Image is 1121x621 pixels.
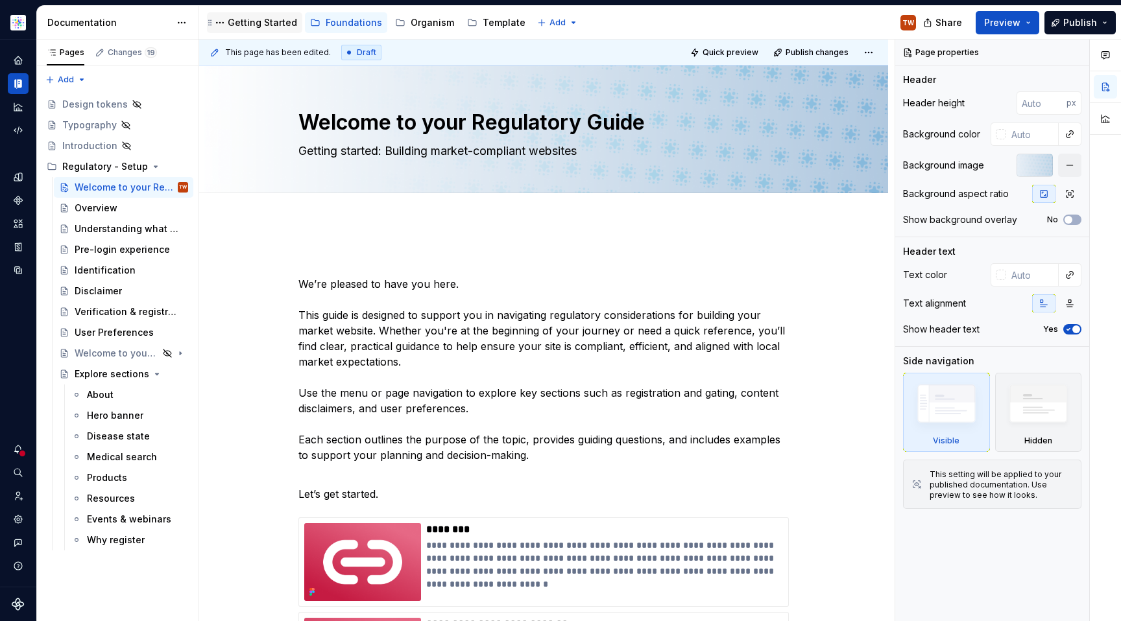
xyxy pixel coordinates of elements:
div: Hero banner [87,409,143,422]
a: Understanding what you need [54,218,193,239]
a: Documentation [8,73,29,94]
div: Getting Started [228,16,297,29]
div: Header text [903,245,956,258]
a: Getting Started [207,12,302,33]
a: User Preferences [54,322,193,343]
span: Publish changes [786,47,849,58]
a: Foundations [305,12,387,33]
a: Welcome to your regulatory guide [54,343,193,364]
a: Home [8,50,29,71]
a: Welcome to your Regulatory GuideTW [54,177,193,198]
div: Pre-login experience [75,243,170,256]
div: Products [87,471,127,484]
div: Medical search [87,451,157,463]
span: Add [58,75,74,85]
div: Regulatory - Setup [42,156,193,177]
a: Events & webinars [66,509,193,530]
textarea: Welcome to your Regulatory Guide [296,107,786,138]
p: We’re pleased to have you here. This guide is designed to support you in navigating regulatory co... [298,276,789,463]
div: Overview [75,202,117,215]
a: Components [8,190,29,211]
div: Identification [75,264,136,277]
label: Yes [1043,324,1058,334]
div: Show header text [903,323,980,336]
p: Let’s get started. [298,471,789,502]
a: Explore sections [54,364,193,384]
a: Design tokens [42,94,193,115]
p: px [1067,98,1076,108]
div: Visible [903,373,990,452]
div: Regulatory - Setup [62,160,148,173]
div: This setting will be applied to your published documentation. Use preview to see how it looks. [930,469,1073,500]
div: Explore sections [75,368,149,381]
textarea: Getting started: Building market-compliant websites [296,141,786,161]
div: Page tree [42,94,193,550]
div: Background color [903,128,980,141]
div: TW [902,18,914,28]
div: Typography [62,119,117,132]
div: About [87,388,114,401]
a: Overview [54,198,193,218]
a: Verification & registration [54,301,193,322]
a: Hero banner [66,405,193,426]
div: Hidden [995,373,1082,452]
span: Quick preview [703,47,758,58]
button: Search ⌘K [8,462,29,483]
a: Design tokens [8,167,29,187]
a: Code automation [8,120,29,141]
div: Disease state [87,430,150,443]
a: Introduction [42,135,193,156]
button: Add [533,14,582,32]
button: Quick preview [686,43,764,62]
div: Events & webinars [87,513,171,526]
div: Verification & registration [75,305,182,318]
input: Auto [1006,263,1059,287]
a: About [66,384,193,405]
button: Share [917,11,970,34]
div: Contact support [8,532,29,553]
div: Design tokens [62,98,128,111]
div: Header height [903,97,965,110]
div: User Preferences [75,326,154,339]
button: Preview [976,11,1039,34]
div: Pages [47,47,84,58]
button: Notifications [8,439,29,460]
div: Settings [8,509,29,530]
a: Disclaimer [54,281,193,301]
span: Preview [984,16,1020,29]
div: Welcome to your regulatory guide [75,347,158,360]
div: TW [179,181,187,194]
div: Assets [8,213,29,234]
a: Invite team [8,486,29,506]
div: Welcome to your Regulatory Guide [75,181,175,194]
input: Auto [1006,123,1059,146]
a: Data sources [8,260,29,281]
div: Disclaimer [75,285,122,298]
div: Header [903,73,936,86]
button: Publish changes [769,43,854,62]
div: Why register [87,533,145,546]
div: Page tree [207,10,531,36]
a: Storybook stories [8,237,29,257]
a: Products [66,467,193,488]
div: Show background overlay [903,213,1017,226]
div: Background aspect ratio [903,187,1009,200]
span: Publish [1063,16,1097,29]
a: Typography [42,115,193,135]
a: Analytics [8,97,29,117]
a: Template [462,12,531,33]
span: Draft [357,47,376,58]
div: Changes [108,47,157,58]
a: Why register [66,530,193,550]
button: Publish [1044,11,1116,34]
svg: Supernova Logo [12,598,25,611]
